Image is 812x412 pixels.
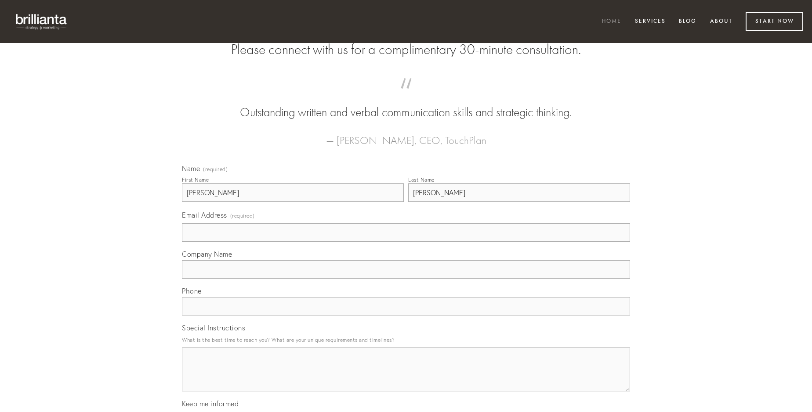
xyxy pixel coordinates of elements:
[629,14,671,29] a: Services
[182,211,227,219] span: Email Address
[182,250,232,258] span: Company Name
[596,14,627,29] a: Home
[182,176,209,183] div: First Name
[203,167,228,172] span: (required)
[182,287,202,295] span: Phone
[182,334,630,346] p: What is the best time to reach you? What are your unique requirements and timelines?
[673,14,702,29] a: Blog
[182,399,239,408] span: Keep me informed
[230,210,255,222] span: (required)
[408,176,435,183] div: Last Name
[182,41,630,58] h2: Please connect with us for a complimentary 30-minute consultation.
[9,9,75,34] img: brillianta - research, strategy, marketing
[746,12,803,31] a: Start Now
[196,87,616,104] span: “
[196,87,616,121] blockquote: Outstanding written and verbal communication skills and strategic thinking.
[182,164,200,173] span: Name
[704,14,738,29] a: About
[196,121,616,149] figcaption: — [PERSON_NAME], CEO, TouchPlan
[182,323,245,332] span: Special Instructions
